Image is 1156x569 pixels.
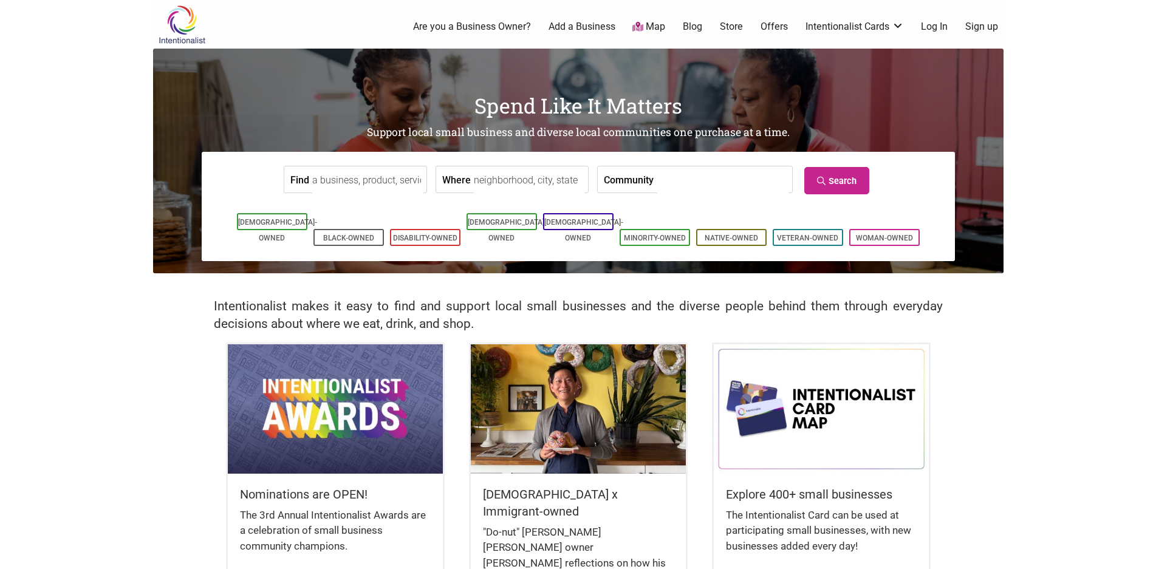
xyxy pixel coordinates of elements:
[804,167,869,194] a: Search
[632,20,665,34] a: Map
[683,20,702,33] a: Blog
[624,234,686,242] a: Minority-Owned
[153,91,1004,120] h1: Spend Like It Matters
[312,166,423,194] input: a business, product, service
[153,125,1004,140] h2: Support local small business and diverse local communities one purchase at a time.
[323,234,374,242] a: Black-Owned
[290,166,309,193] label: Find
[468,218,547,242] a: [DEMOGRAPHIC_DATA]-Owned
[805,20,904,33] a: Intentionalist Cards
[544,218,623,242] a: [DEMOGRAPHIC_DATA]-Owned
[153,5,211,44] img: Intentionalist
[549,20,615,33] a: Add a Business
[483,486,674,520] h5: [DEMOGRAPHIC_DATA] x Immigrant-owned
[714,344,929,473] img: Intentionalist Card Map
[240,508,431,567] div: The 3rd Annual Intentionalist Awards are a celebration of small business community champions.
[726,486,917,503] h5: Explore 400+ small businesses
[726,508,917,567] div: The Intentionalist Card can be used at participating small businesses, with new businesses added ...
[965,20,998,33] a: Sign up
[471,344,686,473] img: King Donuts - Hong Chhuor
[474,166,585,194] input: neighborhood, city, state
[761,20,788,33] a: Offers
[240,486,431,503] h5: Nominations are OPEN!
[228,344,443,473] img: Intentionalist Awards
[856,234,913,242] a: Woman-Owned
[214,298,943,333] h2: Intentionalist makes it easy to find and support local small businesses and the diverse people be...
[413,20,531,33] a: Are you a Business Owner?
[393,234,457,242] a: Disability-Owned
[720,20,743,33] a: Store
[604,166,654,193] label: Community
[238,218,317,242] a: [DEMOGRAPHIC_DATA]-Owned
[705,234,758,242] a: Native-Owned
[777,234,838,242] a: Veteran-Owned
[921,20,948,33] a: Log In
[442,166,471,193] label: Where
